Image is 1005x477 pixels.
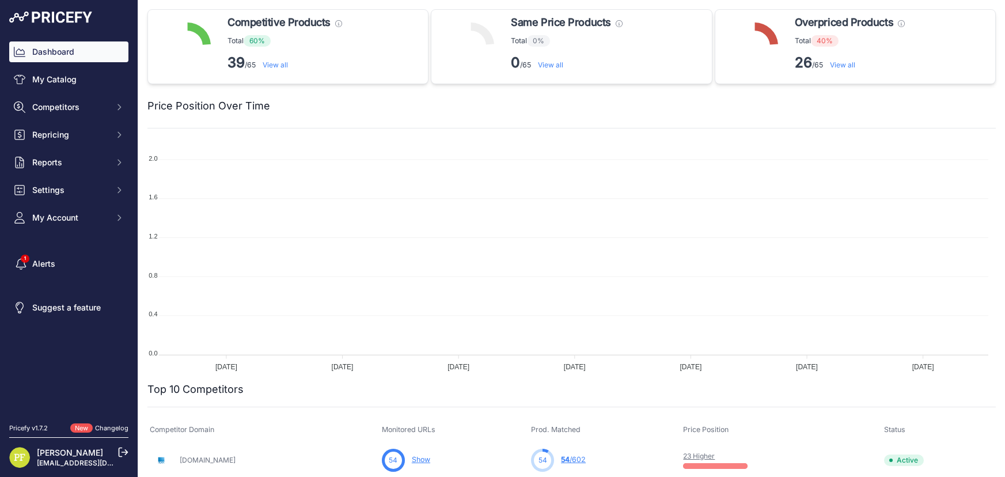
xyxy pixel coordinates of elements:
[795,54,905,72] p: /65
[9,41,128,410] nav: Sidebar
[147,98,270,114] h2: Price Position Over Time
[9,97,128,118] button: Competitors
[531,425,581,434] span: Prod. Matched
[382,425,435,434] span: Monitored URLs
[830,60,855,69] a: View all
[332,363,354,371] tspan: [DATE]
[389,455,397,465] span: 54
[9,12,92,23] img: Pricefy Logo
[70,423,93,433] span: New
[32,101,108,113] span: Competitors
[263,60,288,69] a: View all
[511,54,520,71] strong: 0
[244,35,271,47] span: 60%
[912,363,934,371] tspan: [DATE]
[447,363,469,371] tspan: [DATE]
[9,152,128,173] button: Reports
[227,54,342,72] p: /65
[215,363,237,371] tspan: [DATE]
[37,448,103,457] a: [PERSON_NAME]
[180,456,236,464] a: [DOMAIN_NAME]
[884,455,924,466] span: Active
[150,425,214,434] span: Competitor Domain
[37,459,157,467] a: [EMAIL_ADDRESS][DOMAIN_NAME]
[561,455,570,464] span: 54
[149,311,157,317] tspan: 0.4
[227,14,331,31] span: Competitive Products
[538,60,563,69] a: View all
[412,455,430,464] a: Show
[564,363,586,371] tspan: [DATE]
[683,425,729,434] span: Price Position
[32,129,108,141] span: Repricing
[9,124,128,145] button: Repricing
[149,155,157,162] tspan: 2.0
[511,54,622,72] p: /65
[9,69,128,90] a: My Catalog
[149,350,157,357] tspan: 0.0
[227,54,245,71] strong: 39
[32,184,108,196] span: Settings
[795,14,893,31] span: Overpriced Products
[511,35,622,47] p: Total
[9,423,48,433] div: Pricefy v1.7.2
[680,363,702,371] tspan: [DATE]
[149,194,157,200] tspan: 1.6
[147,381,244,397] h2: Top 10 Competitors
[683,452,715,460] a: 23 Higher
[511,14,610,31] span: Same Price Products
[149,233,157,240] tspan: 1.2
[561,455,586,464] a: 54/602
[795,54,812,71] strong: 26
[227,35,342,47] p: Total
[9,41,128,62] a: Dashboard
[884,425,905,434] span: Status
[811,35,839,47] span: 40%
[795,35,905,47] p: Total
[32,157,108,168] span: Reports
[149,272,157,279] tspan: 0.8
[95,424,128,432] a: Changelog
[538,455,547,465] span: 54
[9,207,128,228] button: My Account
[9,297,128,318] a: Suggest a feature
[796,363,818,371] tspan: [DATE]
[527,35,550,47] span: 0%
[9,180,128,200] button: Settings
[32,212,108,224] span: My Account
[9,253,128,274] a: Alerts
